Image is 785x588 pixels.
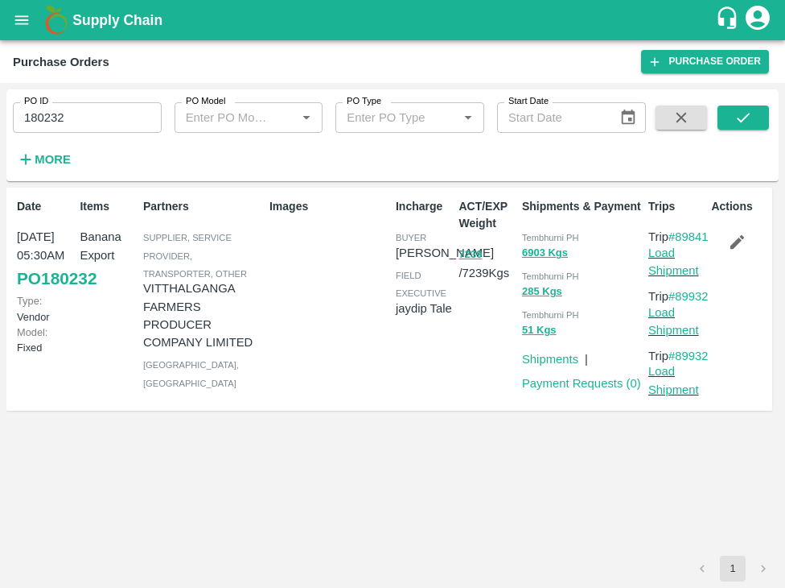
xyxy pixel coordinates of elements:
p: VITTHALGANGA FARMERS PRODUCER COMPANY LIMITED [143,280,263,351]
a: #89841 [668,230,709,243]
span: Model: [17,326,47,338]
p: Banana Export [80,228,136,264]
a: Purchase Order [641,50,769,73]
p: Actions [711,198,767,215]
span: field executive [396,271,446,298]
span: [GEOGRAPHIC_DATA] , [GEOGRAPHIC_DATA] [143,360,239,387]
div: customer-support [715,6,743,35]
a: Load Shipment [648,306,699,337]
input: Enter PO ID [13,102,162,133]
label: PO Type [347,95,381,108]
p: / 7239 Kgs [458,245,515,282]
p: Trip [648,347,709,365]
p: [DATE] 05:30AM [17,228,73,264]
span: Supplier, Service Provider, Transporter, Other [143,233,247,279]
p: jaydip Tale [396,300,452,317]
button: 285 Kgs [522,283,562,301]
a: Supply Chain [72,9,715,31]
p: Partners [143,198,263,215]
p: Fixed [17,325,73,355]
div: account of current user [743,3,772,37]
a: #89932 [668,290,709,303]
a: Shipments [522,353,578,366]
span: Type: [17,295,42,307]
span: buyer [396,233,426,242]
p: Trip [648,288,709,305]
a: PO180232 [17,264,97,293]
a: Load Shipment [648,365,699,395]
p: ACT/EXP Weight [458,198,515,232]
p: Trips [648,198,705,215]
nav: pagination navigation [687,556,779,582]
span: Tembhurni PH [522,310,579,320]
a: Load Shipment [648,246,699,277]
span: Tembhurni PH [522,233,579,242]
button: Choose date [613,102,643,133]
p: Incharge [396,198,452,215]
input: Start Date [497,102,606,133]
a: #89932 [668,350,709,362]
p: [PERSON_NAME] [396,244,494,262]
button: 7239 [458,246,482,264]
button: More [13,146,75,173]
label: Start Date [508,95,549,108]
button: open drawer [3,2,40,39]
label: PO ID [24,95,48,108]
p: Shipments & Payment [522,198,642,215]
input: Enter PO Type [340,107,432,128]
label: PO Model [186,95,226,108]
div: Purchase Orders [13,52,109,72]
strong: More [35,153,71,166]
p: Vendor [17,293,73,324]
span: Tembhurni PH [522,271,579,281]
button: page 1 [720,556,746,582]
button: Open [458,107,479,128]
p: Images [269,198,389,215]
p: Items [80,198,136,215]
p: Date [17,198,73,215]
a: Payment Requests (0) [522,377,641,390]
b: Supply Chain [72,12,162,28]
button: 6903 Kgs [522,244,568,263]
input: Enter PO Model [179,107,271,128]
button: Open [296,107,317,128]
div: | [578,344,588,368]
img: logo [40,4,72,36]
button: 51 Kgs [522,321,557,340]
p: Trip [648,228,709,246]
